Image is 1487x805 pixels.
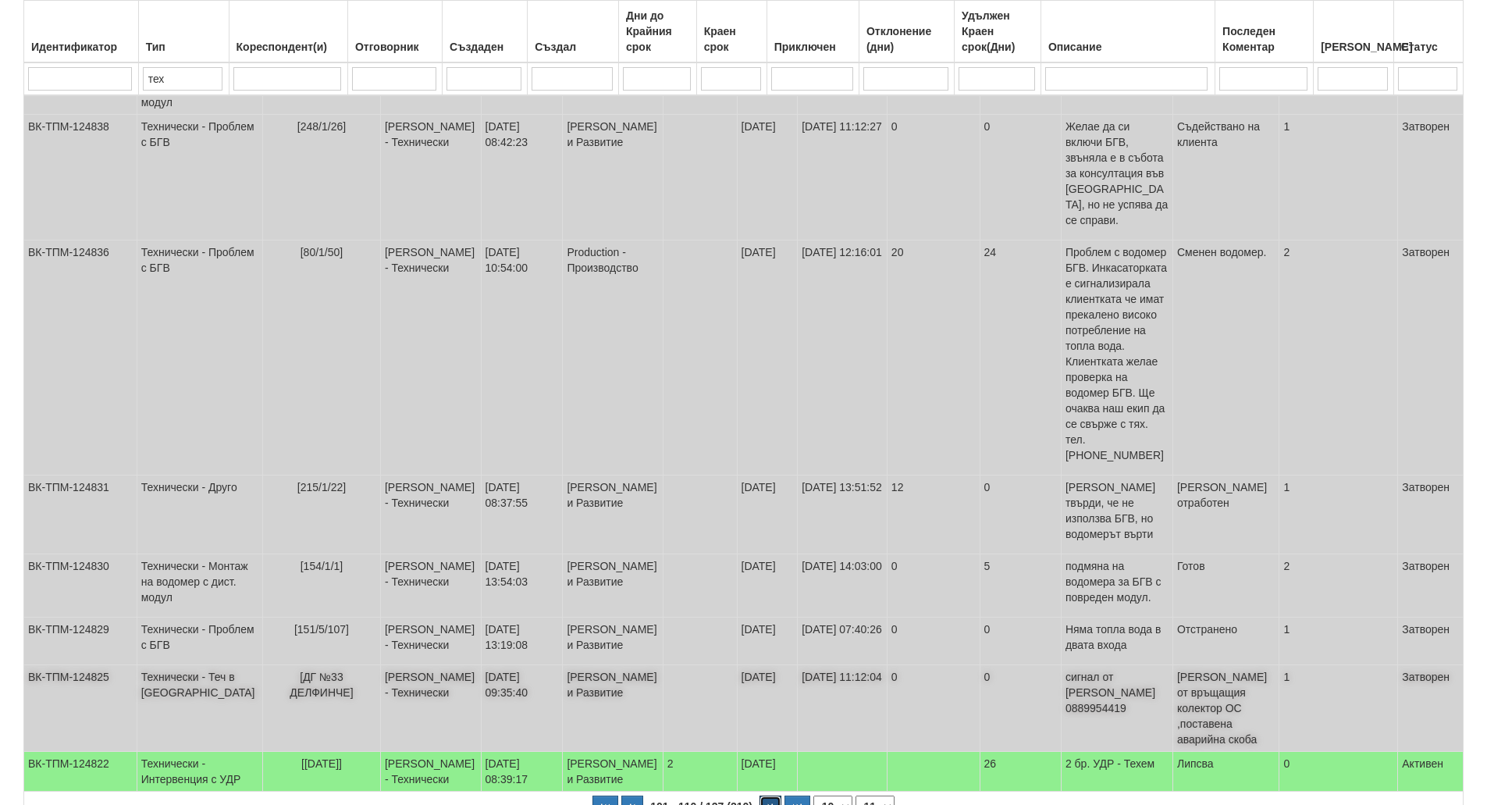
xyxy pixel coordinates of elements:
td: [DATE] 09:35:40 [481,665,563,752]
div: Кореспондент(и) [233,36,343,58]
td: [DATE] 14:03:00 [798,554,888,618]
td: ВК-ТПМ-124836 [24,240,137,476]
div: Приключен [771,36,855,58]
span: Готов [1177,560,1205,572]
div: Последен Коментар [1219,20,1309,58]
th: Удължен Краен срок(Дни): No sort applied, activate to apply an ascending sort [955,1,1041,63]
div: Идентификатор [28,36,134,58]
td: 24 [980,240,1061,476]
td: [PERSON_NAME] и Развитие [563,618,663,665]
th: Приключен: No sort applied, activate to apply an ascending sort [767,1,859,63]
td: 0 [1279,752,1398,792]
p: 2 бр. УДР - Техем [1065,756,1169,771]
td: [DATE] 13:54:03 [481,554,563,618]
td: ВК-ТПМ-124822 [24,752,137,792]
span: [PERSON_NAME] от връщащия колектор ОС ,поставена аварийна скоба [1177,671,1267,746]
th: Създаден: No sort applied, activate to apply an ascending sort [443,1,528,63]
td: 0 [980,115,1061,240]
td: 1 [1279,476,1398,554]
td: 12 [887,476,980,554]
td: [PERSON_NAME] - Технически [380,752,481,792]
td: 1 [1279,665,1398,752]
td: 20 [887,240,980,476]
th: Отговорник: No sort applied, activate to apply an ascending sort [347,1,442,63]
td: 0 [887,618,980,665]
div: Дни до Крайния срок [623,5,692,58]
div: Статус [1398,36,1459,58]
span: [154/1/1] [301,560,343,572]
span: [PERSON_NAME] отработен [1177,481,1267,509]
td: Production - Производство [563,240,663,476]
td: 26 [980,752,1061,792]
td: 1 [1279,115,1398,240]
td: Технически - Теч в [GEOGRAPHIC_DATA] [137,665,262,752]
span: Отстранено [1177,623,1237,636]
div: Отговорник [352,36,438,58]
td: 0 [980,476,1061,554]
th: Тип: No sort applied, activate to apply an ascending sort [138,1,229,63]
td: Технически - Проблем с БГВ [137,240,262,476]
td: 0 [980,665,1061,752]
td: Затворен [1398,115,1464,240]
td: [PERSON_NAME] - Технически [380,554,481,618]
td: Активен [1398,752,1464,792]
td: Технически - Друго [137,476,262,554]
td: [PERSON_NAME] - Технически [380,665,481,752]
td: 5 [980,554,1061,618]
span: [248/1/26] [297,120,346,133]
td: [PERSON_NAME] и Развитие [563,476,663,554]
td: [DATE] 10:54:00 [481,240,563,476]
th: Кореспондент(и): No sort applied, activate to apply an ascending sort [229,1,347,63]
td: [DATE] 08:39:17 [481,752,563,792]
td: [DATE] 12:16:01 [798,240,888,476]
td: [PERSON_NAME] и Развитие [563,115,663,240]
td: ВК-ТПМ-124831 [24,476,137,554]
div: Създал [532,36,614,58]
div: Отклонение (дни) [863,20,950,58]
td: [PERSON_NAME] и Развитие [563,665,663,752]
p: Желае да си включи БГВ, звъняла е в събота за консултация във [GEOGRAPHIC_DATA], но не успява да ... [1065,119,1169,228]
span: Сменен водомер. [1177,246,1266,258]
td: 2 [1279,240,1398,476]
th: Дни до Крайния срок: No sort applied, activate to apply an ascending sort [619,1,697,63]
td: [PERSON_NAME] - Технически [380,618,481,665]
th: Идентификатор: No sort applied, activate to apply an ascending sort [24,1,139,63]
td: [DATE] 11:12:27 [798,115,888,240]
th: Краен срок: No sort applied, activate to apply an ascending sort [696,1,767,63]
td: [DATE] [737,618,798,665]
td: Технически - Проблем с БГВ [137,115,262,240]
td: 0 [887,554,980,618]
th: Описание: No sort applied, activate to apply an ascending sort [1041,1,1215,63]
th: Последен Коментар: No sort applied, activate to apply an ascending sort [1215,1,1314,63]
p: [PERSON_NAME] твърди, че не използва БГВ, но водомерът върти [1065,479,1169,542]
span: Липсва [1177,757,1214,770]
td: ВК-ТПМ-124830 [24,554,137,618]
span: [ДГ №33 ДЕЛФИНЧЕ] [290,671,353,699]
td: [DATE] 13:19:08 [481,618,563,665]
span: 2 [667,757,674,770]
div: Описание [1045,36,1211,58]
td: [PERSON_NAME] и Развитие [563,752,663,792]
span: [80/1/50] [301,246,343,258]
td: Технически - Интервенция с УДР [137,752,262,792]
p: Проблем с водомер БГВ. Инкасаторката е сигнализирала клиентката че имат прекалено високо потребле... [1065,244,1169,463]
div: Удължен Краен срок(Дни) [959,5,1037,58]
td: ВК-ТПМ-124838 [24,115,137,240]
td: [DATE] [737,665,798,752]
td: [DATE] [737,115,798,240]
td: Затворен [1398,665,1464,752]
td: 0 [887,115,980,240]
p: сигнал от [PERSON_NAME] 0889954419 [1065,669,1169,716]
span: Съдействано на клиента [1177,120,1260,148]
span: [[DATE]] [301,757,342,770]
td: Технически - Монтаж на водомер с дист. модул [137,554,262,618]
td: Затворен [1398,554,1464,618]
td: [DATE] [737,240,798,476]
div: Краен срок [701,20,763,58]
td: [DATE] 07:40:26 [798,618,888,665]
td: Затворен [1398,618,1464,665]
span: [215/1/22] [297,481,346,493]
td: [DATE] 11:12:04 [798,665,888,752]
td: Затворен [1398,240,1464,476]
td: 1 [1279,618,1398,665]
